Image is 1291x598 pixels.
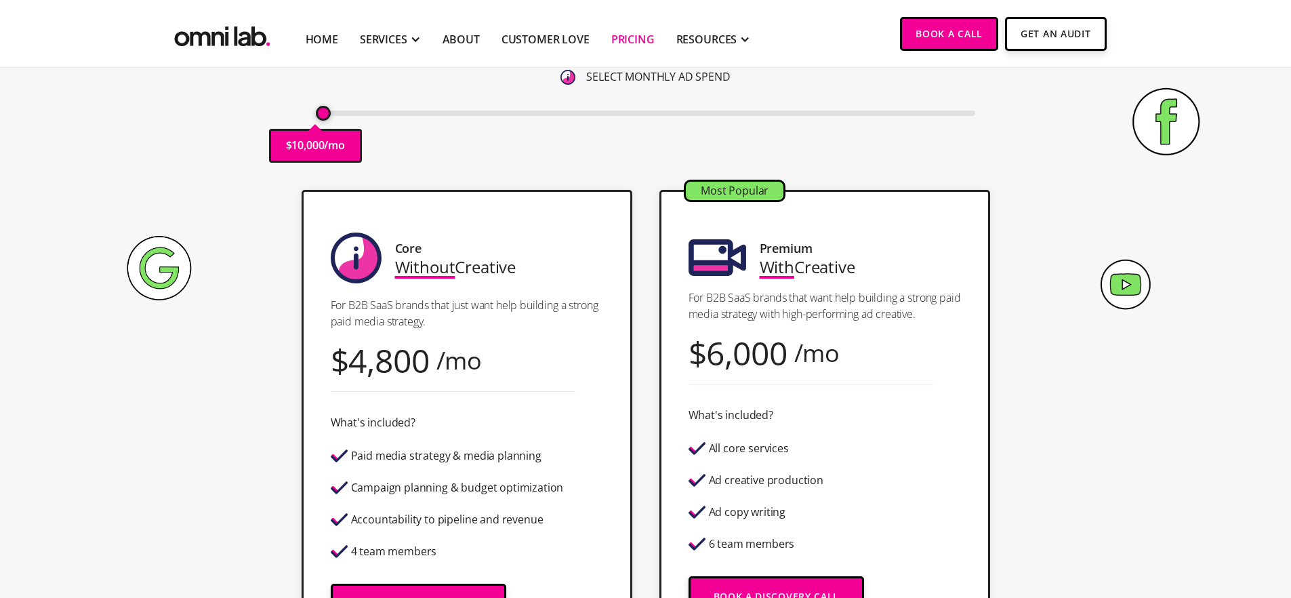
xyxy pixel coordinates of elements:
[331,351,349,370] div: $
[676,31,737,47] div: RESOURCES
[709,475,823,486] div: Ad creative production
[1047,441,1291,598] iframe: Chat Widget
[351,450,541,462] div: Paid media strategy & media planning
[709,443,789,454] div: All core services
[395,239,422,258] div: Core
[560,70,575,85] img: 6410812402e99d19b372aa32_omni-nav-info.svg
[760,256,794,278] span: With
[706,344,787,362] div: 6,000
[395,256,455,278] span: Without
[586,68,730,86] p: SELECT MONTHLY AD SPEND
[360,31,407,47] div: SERVICES
[1005,17,1106,51] a: Get An Audit
[900,17,998,51] a: Book a Call
[331,414,415,432] div: What's included?
[331,297,603,330] p: For B2B SaaS brands that just want help building a strong paid media strategy.
[501,31,590,47] a: Customer Love
[686,182,783,200] div: Most Popular
[351,482,564,494] div: Campaign planning & budget optimization
[689,290,961,322] p: For B2B SaaS brands that want help building a strong paid media strategy with high-performing ad ...
[395,258,516,276] div: Creative
[351,514,544,525] div: Accountability to pipeline and revenue
[709,538,795,550] div: 6 team members
[291,136,324,155] p: 10,000
[436,351,483,370] div: /mo
[689,406,773,424] div: What's included?
[286,136,292,155] p: $
[324,136,345,155] p: /mo
[443,31,480,47] a: About
[689,344,707,362] div: $
[351,546,437,557] div: 4 team members
[348,351,429,370] div: 4,800
[709,506,786,518] div: Ad copy writing
[171,17,273,50] img: Omni Lab: B2B SaaS Demand Generation Agency
[794,344,840,362] div: /mo
[306,31,338,47] a: Home
[171,17,273,50] a: home
[611,31,655,47] a: Pricing
[760,258,855,276] div: Creative
[760,239,813,258] div: Premium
